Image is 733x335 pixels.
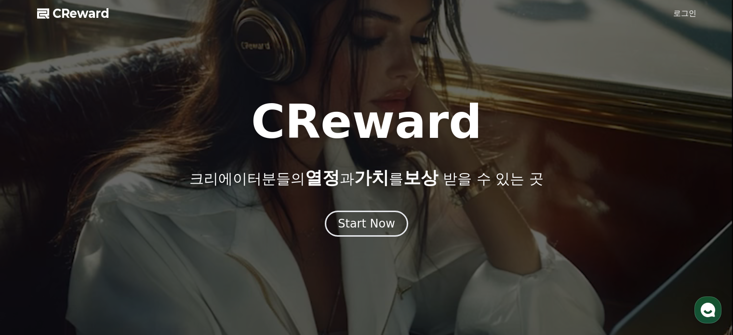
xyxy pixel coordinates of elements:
[325,220,408,229] a: Start Now
[403,168,438,188] span: 보상
[37,6,109,21] a: CReward
[53,6,109,21] span: CReward
[305,168,340,188] span: 열정
[338,216,395,231] div: Start Now
[673,8,696,19] a: 로그인
[325,211,408,237] button: Start Now
[189,168,543,188] p: 크리에이터분들의 과 를 받을 수 있는 곳
[251,99,482,145] h1: CReward
[354,168,389,188] span: 가치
